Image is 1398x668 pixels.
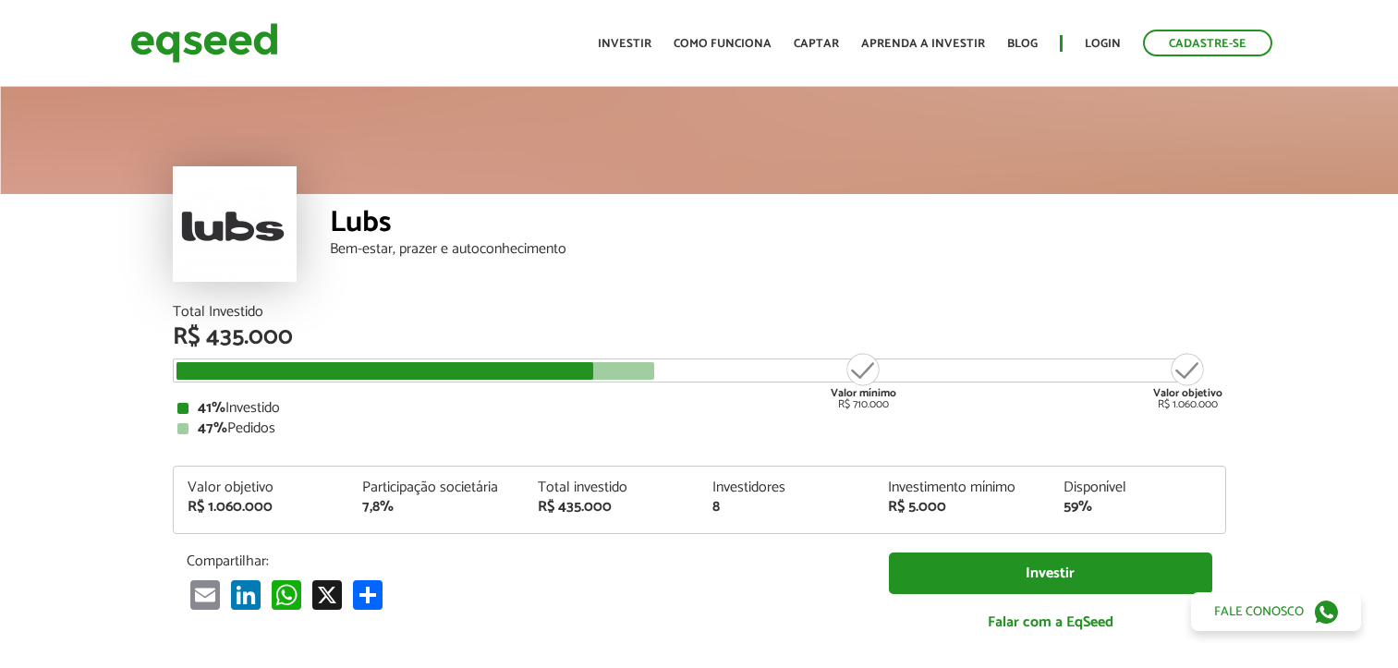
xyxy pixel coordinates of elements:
a: Investir [598,38,651,50]
div: Valor objetivo [188,480,335,495]
div: Participação societária [362,480,510,495]
div: 8 [712,500,860,515]
a: Como funciona [674,38,772,50]
div: R$ 1.060.000 [188,500,335,515]
a: X [309,579,346,610]
a: Login [1085,38,1121,50]
a: Fale conosco [1191,592,1361,631]
div: Investimento mínimo [888,480,1036,495]
div: 59% [1064,500,1211,515]
div: Total Investido [173,305,1226,320]
a: Falar com a EqSeed [889,603,1212,641]
div: R$ 435.000 [173,325,1226,349]
a: Blog [1007,38,1038,50]
a: WhatsApp [268,579,305,610]
a: Compartilhar [349,579,386,610]
div: R$ 5.000 [888,500,1036,515]
strong: 41% [198,395,225,420]
div: R$ 1.060.000 [1153,351,1222,410]
a: Email [187,579,224,610]
a: LinkedIn [227,579,264,610]
div: Investido [177,401,1222,416]
div: Disponível [1064,480,1211,495]
p: Compartilhar: [187,553,861,570]
a: Captar [794,38,839,50]
div: R$ 435.000 [538,500,686,515]
img: EqSeed [130,18,278,67]
div: Lubs [330,208,1226,242]
div: Total investido [538,480,686,495]
a: Cadastre-se [1143,30,1272,56]
strong: Valor objetivo [1153,384,1222,402]
div: R$ 710.000 [829,351,898,410]
strong: Valor mínimo [831,384,896,402]
strong: 47% [198,416,227,441]
div: Pedidos [177,421,1222,436]
div: 7,8% [362,500,510,515]
div: Bem-estar, prazer e autoconhecimento [330,242,1226,257]
a: Aprenda a investir [861,38,985,50]
a: Investir [889,553,1212,594]
div: Investidores [712,480,860,495]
